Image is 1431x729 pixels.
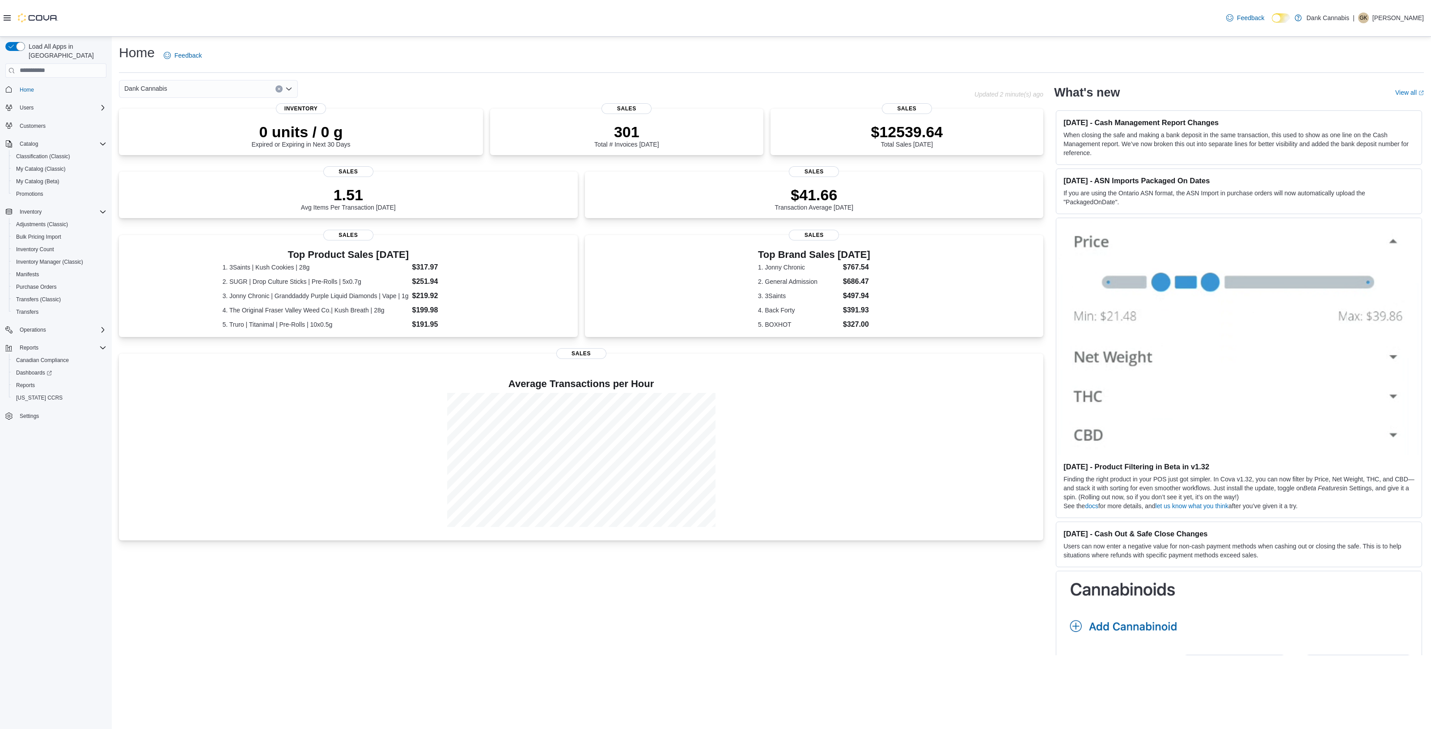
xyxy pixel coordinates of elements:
a: My Catalog (Beta) [13,176,63,187]
span: Inventory [16,206,106,217]
button: Home [2,83,110,96]
span: Users [16,102,106,113]
span: Home [20,86,34,93]
span: Operations [20,326,46,333]
dt: 1. 3Saints | Kush Cookies | 28g [222,263,408,272]
span: Adjustments (Classic) [13,219,106,230]
p: When closing the safe and making a bank deposit in the same transaction, this used to show as one... [1063,131,1414,157]
button: Catalog [16,139,42,149]
button: Classification (Classic) [9,150,110,163]
button: Promotions [9,188,110,200]
span: My Catalog (Beta) [13,176,106,187]
span: Sales [323,230,373,240]
span: Catalog [16,139,106,149]
dt: 4. Back Forty [758,306,839,315]
div: Expired or Expiring in Next 30 Days [252,123,351,148]
button: Transfers (Classic) [9,293,110,306]
span: GK [1359,13,1367,23]
h2: What's new [1054,85,1120,100]
h3: [DATE] - Product Filtering in Beta in v1.32 [1063,462,1414,471]
span: Feedback [174,51,202,60]
a: Dashboards [13,367,55,378]
h3: [DATE] - Cash Out & Safe Close Changes [1063,529,1414,538]
dt: 4. The Original Fraser Valley Weed Co.| Kush Breath | 28g [222,306,408,315]
button: Users [16,102,37,113]
div: Avg Items Per Transaction [DATE] [301,186,396,211]
a: Classification (Classic) [13,151,74,162]
a: Adjustments (Classic) [13,219,72,230]
span: Operations [16,324,106,335]
span: Dashboards [16,369,52,376]
span: Inventory [276,103,326,114]
dt: 2. General Admission [758,277,839,286]
button: Inventory Manager (Classic) [9,256,110,268]
span: My Catalog (Classic) [13,164,106,174]
dt: 5. Truro | Titanimal | Pre-Rolls | 10x0.5g [222,320,408,329]
span: Transfers [13,307,106,317]
button: My Catalog (Classic) [9,163,110,175]
span: Dank Cannabis [124,83,167,94]
span: Purchase Orders [16,283,57,291]
dd: $767.54 [843,262,870,273]
span: Reports [16,342,106,353]
div: Total Sales [DATE] [871,123,943,148]
h1: Home [119,44,155,62]
a: Dashboards [9,367,110,379]
h3: Top Brand Sales [DATE] [758,249,870,260]
button: Reports [9,379,110,392]
span: Reports [20,344,38,351]
span: Sales [789,230,839,240]
dt: 3. Jonny Chronic | Granddaddy Purple Liquid Diamonds | Vape | 1g [222,291,408,300]
span: Washington CCRS [13,392,106,403]
span: Transfers (Classic) [13,294,106,305]
a: docs [1085,502,1098,510]
h3: Top Product Sales [DATE] [222,249,474,260]
dd: $251.94 [412,276,474,287]
h3: [DATE] - ASN Imports Packaged On Dates [1063,176,1414,185]
div: Total # Invoices [DATE] [594,123,659,148]
dd: $191.95 [412,319,474,330]
button: Reports [16,342,42,353]
span: Transfers [16,308,38,316]
button: Open list of options [285,85,292,93]
a: View allExternal link [1395,89,1424,96]
a: Transfers (Classic) [13,294,64,305]
button: [US_STATE] CCRS [9,392,110,404]
span: Customers [20,122,46,130]
span: Sales [789,166,839,177]
svg: External link [1418,90,1424,96]
dd: $391.93 [843,305,870,316]
button: Clear input [275,85,283,93]
span: Transfers (Classic) [16,296,61,303]
button: Bulk Pricing Import [9,231,110,243]
span: Reports [16,382,35,389]
a: Canadian Compliance [13,355,72,366]
p: If you are using the Ontario ASN format, the ASN Import in purchase orders will now automatically... [1063,189,1414,206]
dd: $219.92 [412,291,474,301]
button: Reports [2,341,110,354]
span: Sales [323,166,373,177]
button: Operations [2,324,110,336]
a: Purchase Orders [13,282,60,292]
span: Inventory Manager (Classic) [13,257,106,267]
img: Cova [18,13,58,22]
p: 301 [594,123,659,141]
button: Adjustments (Classic) [9,218,110,231]
span: Settings [20,413,39,420]
span: Promotions [16,190,43,198]
p: | [1353,13,1355,23]
dd: $686.47 [843,276,870,287]
a: Customers [16,121,49,131]
button: Canadian Compliance [9,354,110,367]
button: Inventory [2,206,110,218]
a: Promotions [13,189,47,199]
span: Inventory Manager (Classic) [16,258,83,265]
input: Dark Mode [1272,13,1291,23]
button: Manifests [9,268,110,281]
span: Feedback [1237,13,1264,22]
h4: Average Transactions per Hour [126,379,1036,389]
span: Home [16,84,106,95]
span: Adjustments (Classic) [16,221,68,228]
span: Inventory Count [13,244,106,255]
